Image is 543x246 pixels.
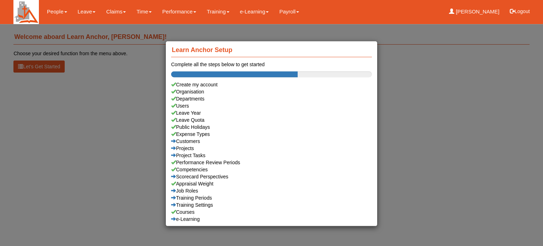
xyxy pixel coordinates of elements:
a: Expense Types [171,131,372,138]
a: Departments [171,95,372,102]
a: Training Settings [171,201,372,208]
a: e-Learning [171,216,372,223]
a: Project Tasks [171,152,372,159]
a: Appraisal Weight [171,180,372,187]
div: Complete all the steps below to get started [171,61,372,68]
a: Users [171,102,372,109]
a: Training Periods [171,194,372,201]
a: Competencies [171,166,372,173]
a: Organisation [171,88,372,95]
div: Create my account [171,81,372,88]
a: Job Roles [171,187,372,194]
h4: Learn Anchor Setup [171,43,372,57]
a: Public Holidays [171,124,372,131]
a: Performance Review Periods [171,159,372,166]
a: Customers [171,138,372,145]
a: Leave Year [171,109,372,116]
a: Leave Quota [171,116,372,124]
a: Courses [171,208,372,216]
a: Projects [171,145,372,152]
iframe: chat widget [513,218,536,239]
a: Scorecard Perspectives [171,173,372,180]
